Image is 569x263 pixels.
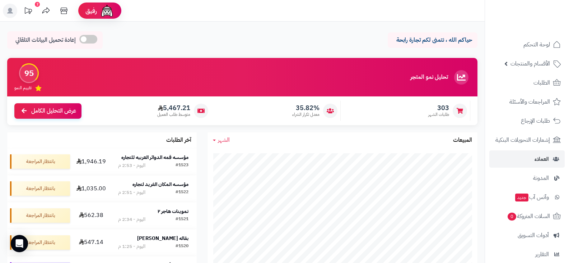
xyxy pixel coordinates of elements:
[73,148,109,175] td: 1,946.19
[10,154,70,169] div: بانتظار المراجعة
[19,4,37,20] a: تحديثات المنصة
[521,116,550,126] span: طلبات الإرجاع
[393,36,472,44] p: حياكم الله ، نتمنى لكم تجارة رابحة
[158,208,188,215] strong: تموينات هاجر ٢
[14,103,81,119] a: عرض التحليل الكامل
[85,6,97,15] span: رفيق
[73,202,109,229] td: 562.38
[166,137,191,144] h3: آخر الطلبات
[533,78,550,88] span: الطلبات
[520,18,562,33] img: logo-2.png
[10,208,70,223] div: بانتظار المراجعة
[489,169,565,187] a: المدونة
[73,175,109,202] td: 1,035.00
[510,59,550,69] span: الأقسام والمنتجات
[118,162,145,169] div: اليوم - 2:53 م
[489,112,565,130] a: طلبات الإرجاع
[507,211,550,221] span: السلات المتروكة
[535,249,549,259] span: التقارير
[495,135,550,145] span: إشعارات التحويلات البنكية
[428,104,449,112] span: 303
[523,40,550,50] span: لوحة التحكم
[213,136,230,144] a: الشهر
[292,112,320,118] span: معدل تكرار الشراء
[489,189,565,206] a: وآتس آبجديد
[453,137,472,144] h3: المبيعات
[518,230,549,240] span: أدوات التسويق
[533,173,549,183] span: المدونة
[515,194,528,201] span: جديد
[10,235,70,250] div: بانتظار المراجعة
[11,235,28,252] div: Open Intercom Messenger
[292,104,320,112] span: 35.82%
[428,112,449,118] span: طلبات الشهر
[176,243,188,250] div: #1520
[118,243,145,250] div: اليوم - 1:25 م
[118,216,145,223] div: اليوم - 2:34 م
[489,93,565,110] a: المراجعات والأسئلة
[176,216,188,223] div: #1521
[121,154,188,161] strong: مؤسسه قمه الدوائر العربيه للتجاره
[31,107,76,115] span: عرض التحليل الكامل
[410,74,448,81] h3: تحليل نمو المتجر
[489,74,565,91] a: الطلبات
[73,229,109,256] td: 547.14
[157,104,190,112] span: 5,467.21
[176,162,188,169] div: #1523
[509,97,550,107] span: المراجعات والأسئلة
[100,4,114,18] img: ai-face.png
[132,181,188,188] strong: مؤسسه المكان الفريد لتجاره
[508,213,516,221] span: 0
[137,235,188,242] strong: بقاله [PERSON_NAME]
[176,189,188,196] div: #1522
[489,246,565,263] a: التقارير
[535,154,549,164] span: العملاء
[489,131,565,149] a: إشعارات التحويلات البنكية
[514,192,549,202] span: وآتس آب
[218,136,230,144] span: الشهر
[489,227,565,244] a: أدوات التسويق
[14,85,32,91] span: تقييم النمو
[489,208,565,225] a: السلات المتروكة0
[15,36,76,44] span: إعادة تحميل البيانات التلقائي
[489,150,565,168] a: العملاء
[489,36,565,53] a: لوحة التحكم
[10,181,70,196] div: بانتظار المراجعة
[118,189,145,196] div: اليوم - 2:51 م
[35,2,40,7] div: 2
[157,112,190,118] span: متوسط طلب العميل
